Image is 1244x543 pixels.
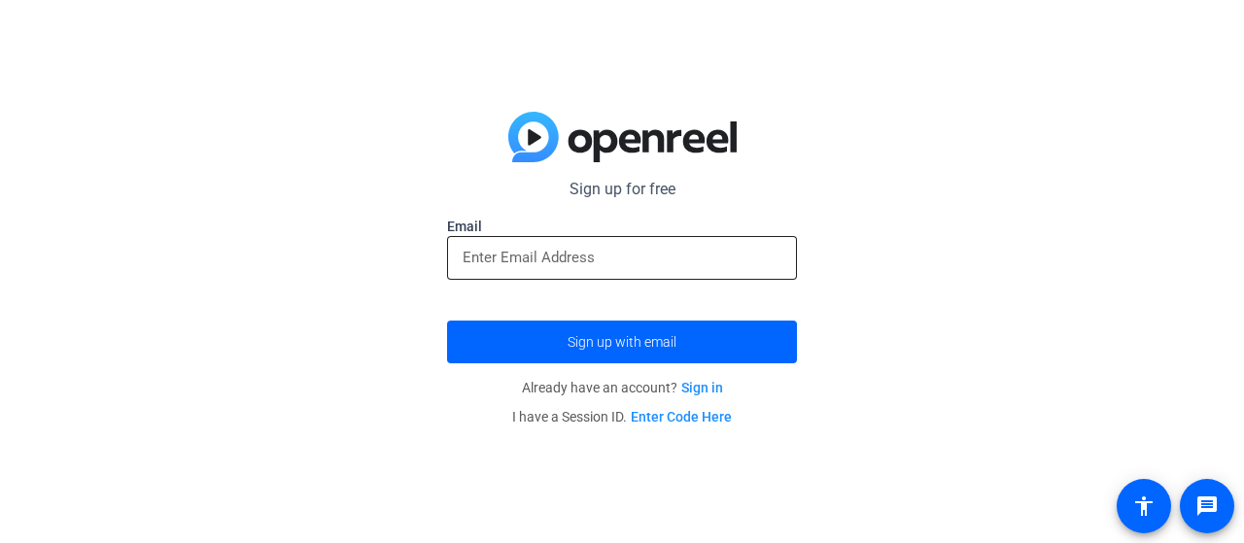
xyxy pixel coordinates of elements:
input: Enter Email Address [463,246,781,269]
a: Enter Code Here [631,409,732,424]
label: Email [447,217,797,236]
p: Sign up for free [447,178,797,201]
span: Already have an account? [522,380,723,395]
button: Sign up with email [447,321,797,363]
mat-icon: accessibility [1132,494,1156,518]
mat-icon: message [1195,494,1219,518]
img: blue-gradient.svg [508,112,737,162]
a: Sign in [681,380,723,395]
span: I have a Session ID. [512,409,732,424]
